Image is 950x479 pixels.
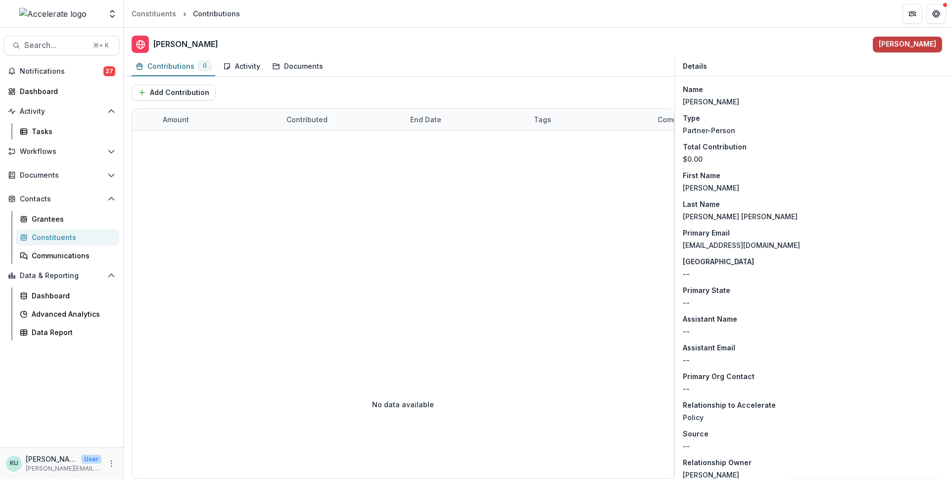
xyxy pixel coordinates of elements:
[19,8,87,20] img: Accelerate logo
[32,327,111,337] div: Data Report
[683,142,747,152] p: Total Contribution
[683,355,690,365] p: --
[16,123,119,140] a: Tasks
[528,109,652,130] div: Tags
[683,240,800,250] p: [EMAIL_ADDRESS][DOMAIN_NAME]
[4,191,119,207] button: Open Contacts
[16,247,119,264] a: Communications
[4,268,119,284] button: Open Data & Reporting
[683,342,942,353] p: Assistant Email
[683,84,703,95] p: Name
[132,57,215,76] a: Contributions0
[404,114,447,125] div: End Date
[203,62,207,69] span: 0
[10,460,18,467] div: Kimberly Ueyama
[128,6,244,21] nav: breadcrumb
[683,113,700,123] p: Type
[4,144,119,159] button: Open Workflows
[32,250,111,261] div: Communications
[683,285,942,295] p: Primary State
[219,57,264,76] a: Activity
[32,126,111,137] div: Tasks
[4,167,119,183] button: Open Documents
[683,400,942,410] p: Relationship to Accelerate
[926,4,946,24] button: Get Help
[268,59,327,73] div: Documents
[26,464,101,473] p: [PERSON_NAME][EMAIL_ADDRESS][DOMAIN_NAME]
[4,83,119,99] a: Dashboard
[683,154,703,164] p: $0.00
[683,383,690,394] p: --
[4,63,119,79] button: Notifications27
[683,326,690,336] p: --
[103,66,115,76] span: 27
[4,36,119,55] button: Search...
[652,109,775,130] div: Comments
[404,109,528,130] div: End Date
[219,59,264,73] div: Activity
[683,211,798,222] p: [PERSON_NAME] [PERSON_NAME]
[32,232,111,242] div: Constituents
[683,199,942,209] p: Last Name
[20,67,103,76] span: Notifications
[683,314,942,324] p: Assistant Name
[16,324,119,340] a: Data Report
[157,109,281,130] div: amount
[147,61,194,71] div: Contributions
[281,109,404,130] div: Contributed
[683,125,735,136] p: Partner-Person
[372,399,434,410] p: No data available
[105,458,117,470] button: More
[683,371,942,382] p: Primary Org Contact
[153,40,218,49] h2: [PERSON_NAME]
[157,114,195,125] div: amount
[16,211,119,227] a: Grantees
[528,114,557,125] div: Tags
[16,229,119,245] a: Constituents
[683,183,739,193] p: [PERSON_NAME]
[683,441,690,451] p: --
[268,57,327,76] a: Documents
[91,40,111,51] div: ⌘ + K
[281,114,333,125] div: Contributed
[32,290,111,301] div: Dashboard
[132,85,216,100] button: Add Contribution
[16,306,119,322] a: Advanced Analytics
[4,103,119,119] button: Open Activity
[132,8,176,19] div: Constituents
[652,114,700,125] div: Comments
[193,8,240,19] div: Contributions
[683,429,942,439] p: Source
[683,228,942,238] p: Primary Email
[105,4,119,24] button: Open entity switcher
[32,309,111,319] div: Advanced Analytics
[32,214,111,224] div: Grantees
[683,61,707,72] p: Details
[20,195,103,203] span: Contacts
[873,37,942,52] button: [PERSON_NAME]
[683,96,739,107] p: [PERSON_NAME]
[683,269,690,279] p: --
[20,86,111,96] div: Dashboard
[902,4,922,24] button: Partners
[26,454,77,464] p: [PERSON_NAME]
[20,107,103,116] span: Activity
[683,256,942,267] p: [GEOGRAPHIC_DATA]
[128,6,180,21] a: Constituents
[20,147,103,156] span: Workflows
[81,455,101,464] p: User
[683,297,690,308] p: --
[16,287,119,304] a: Dashboard
[20,272,103,280] span: Data & Reporting
[683,170,942,181] p: First Name
[683,457,942,468] p: Relationship Owner
[683,412,704,423] p: Policy
[24,41,87,50] span: Search...
[20,171,103,180] span: Documents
